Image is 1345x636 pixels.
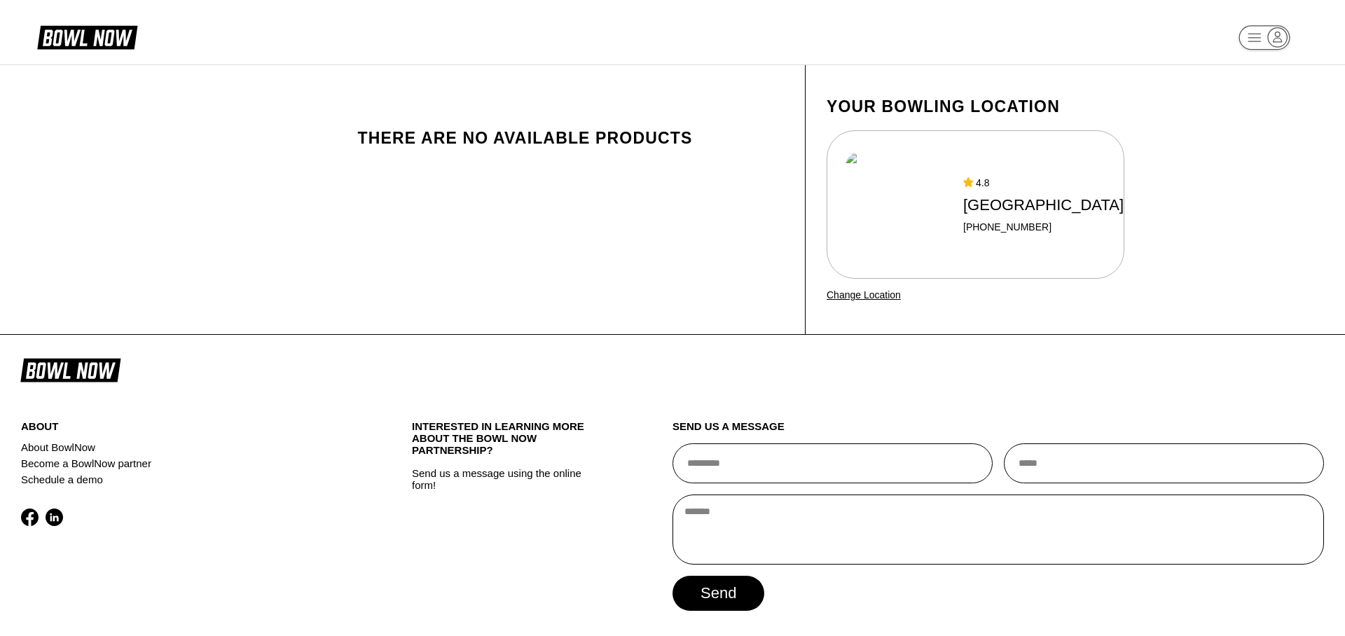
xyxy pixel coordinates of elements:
[21,471,347,488] a: Schedule a demo
[672,420,1324,443] div: send us a message
[827,289,901,300] a: Change Location
[21,455,347,471] a: Become a BowlNow partner
[308,128,742,148] div: There are no available products
[963,177,1124,188] div: 4.8
[963,221,1124,233] div: [PHONE_NUMBER]
[21,439,347,455] a: About BowlNow
[846,152,951,257] img: Batavia Bowl
[827,97,1124,116] h1: Your bowling location
[412,420,607,467] div: INTERESTED IN LEARNING MORE ABOUT THE BOWL NOW PARTNERSHIP?
[672,576,764,611] button: send
[21,420,347,439] div: about
[963,195,1124,214] div: [GEOGRAPHIC_DATA]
